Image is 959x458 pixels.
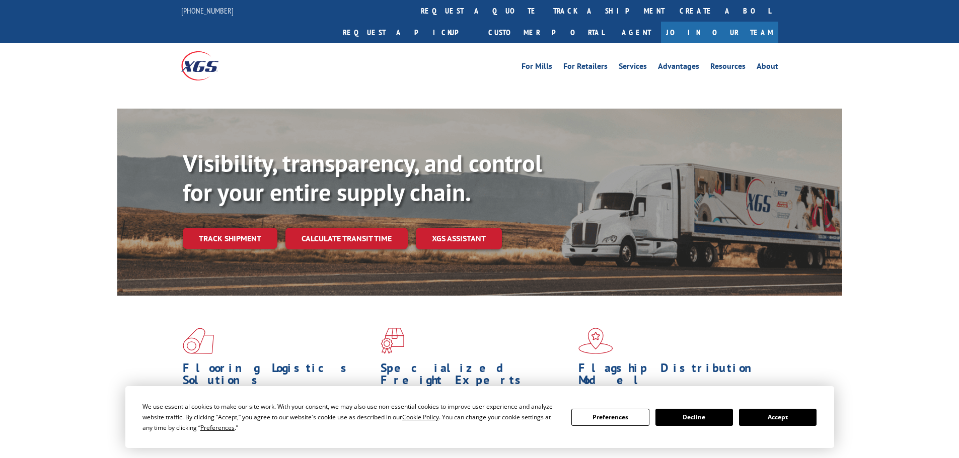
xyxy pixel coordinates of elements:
[612,22,661,43] a: Agent
[710,62,746,73] a: Resources
[183,147,542,208] b: Visibility, transparency, and control for your entire supply chain.
[571,409,649,426] button: Preferences
[183,228,277,249] a: Track shipment
[402,413,439,421] span: Cookie Policy
[285,228,408,249] a: Calculate transit time
[522,62,552,73] a: For Mills
[381,362,571,391] h1: Specialized Freight Experts
[739,409,817,426] button: Accept
[200,423,235,432] span: Preferences
[619,62,647,73] a: Services
[183,328,214,354] img: xgs-icon-total-supply-chain-intelligence-red
[578,362,769,391] h1: Flagship Distribution Model
[578,328,613,354] img: xgs-icon-flagship-distribution-model-red
[416,228,502,249] a: XGS ASSISTANT
[125,386,834,448] div: Cookie Consent Prompt
[481,22,612,43] a: Customer Portal
[181,6,234,16] a: [PHONE_NUMBER]
[655,409,733,426] button: Decline
[142,401,559,433] div: We use essential cookies to make our site work. With your consent, we may also use non-essential ...
[335,22,481,43] a: Request a pickup
[661,22,778,43] a: Join Our Team
[183,362,373,391] h1: Flooring Logistics Solutions
[381,328,404,354] img: xgs-icon-focused-on-flooring-red
[658,62,699,73] a: Advantages
[563,62,608,73] a: For Retailers
[757,62,778,73] a: About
